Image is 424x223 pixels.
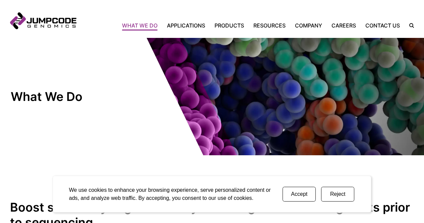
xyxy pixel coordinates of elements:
[327,21,361,30] a: Careers
[321,187,354,202] button: Reject
[76,21,405,30] nav: Primary Navigation
[405,23,414,28] label: Search the site.
[162,21,210,30] a: Applications
[210,21,249,30] a: Products
[69,187,271,201] span: We use cookies to enhance your browsing experience, serve personalized content or ads, and analyz...
[290,21,327,30] a: Company
[283,187,316,202] button: Accept
[249,21,290,30] a: Resources
[11,89,123,104] h1: What We Do
[122,21,162,30] a: What We Do
[361,21,405,30] a: Contact Us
